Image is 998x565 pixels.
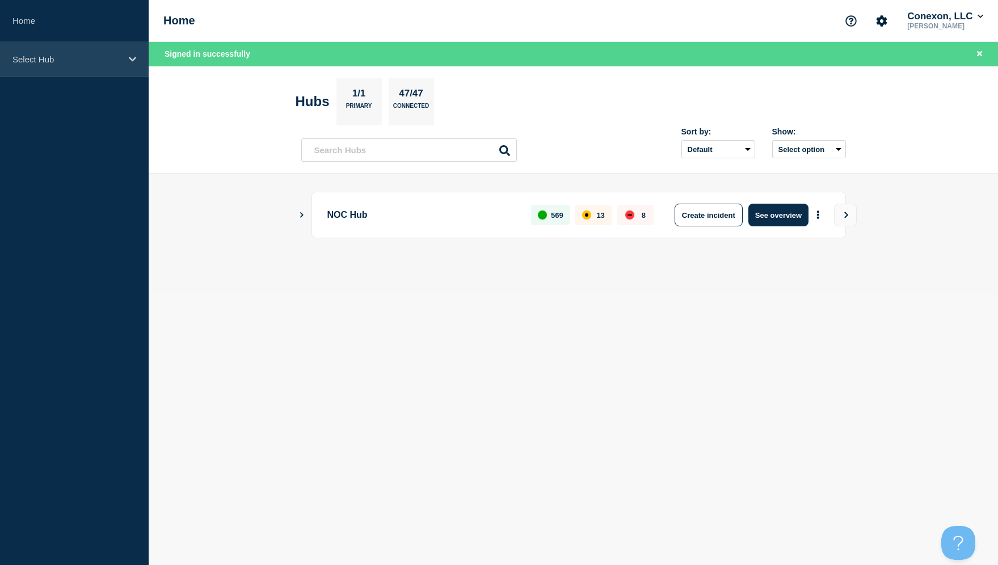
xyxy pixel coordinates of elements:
[395,88,428,103] p: 47/47
[299,211,305,220] button: Show Connected Hubs
[772,140,846,158] button: Select option
[681,127,755,136] div: Sort by:
[551,211,563,220] p: 569
[675,204,743,226] button: Create incident
[834,204,857,226] button: View
[327,204,519,226] p: NOC Hub
[538,210,547,220] div: up
[296,94,330,109] h2: Hubs
[165,49,250,58] span: Signed in successfully
[681,140,755,158] select: Sort by
[582,210,591,220] div: affected
[839,9,863,33] button: Support
[905,11,986,22] button: Conexon, LLC
[941,526,975,560] iframe: Help Scout Beacon - Open
[905,22,986,30] p: [PERSON_NAME]
[642,211,646,220] p: 8
[12,54,121,64] p: Select Hub
[772,127,846,136] div: Show:
[870,9,894,33] button: Account settings
[348,88,370,103] p: 1/1
[625,210,634,220] div: down
[163,14,195,27] h1: Home
[972,48,987,61] button: Close banner
[301,138,517,162] input: Search Hubs
[596,211,604,220] p: 13
[393,103,429,115] p: Connected
[748,204,808,226] button: See overview
[811,205,826,226] button: More actions
[346,103,372,115] p: Primary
